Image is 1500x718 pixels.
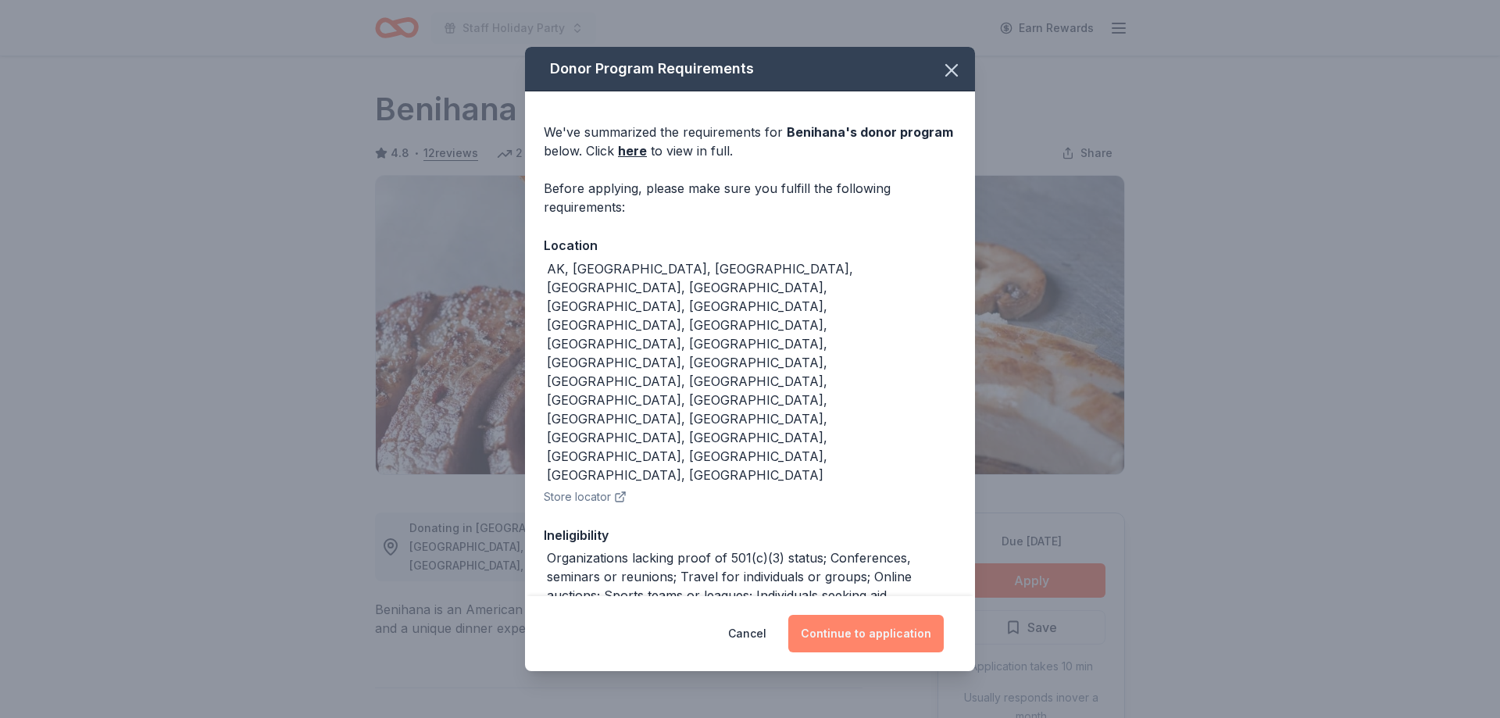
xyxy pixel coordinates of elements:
div: Before applying, please make sure you fulfill the following requirements: [544,179,956,216]
button: Continue to application [788,615,944,652]
div: Ineligibility [544,525,956,545]
div: Donor Program Requirements [525,47,975,91]
div: Location [544,235,956,255]
span: Benihana 's donor program [787,124,953,140]
button: Cancel [728,615,766,652]
a: here [618,141,647,160]
button: Store locator [544,488,627,506]
div: AK, [GEOGRAPHIC_DATA], [GEOGRAPHIC_DATA], [GEOGRAPHIC_DATA], [GEOGRAPHIC_DATA], [GEOGRAPHIC_DATA]... [547,259,956,484]
div: Organizations lacking proof of 501(c)(3) status; Conferences, seminars or reunions; Travel for in... [547,548,956,605]
div: We've summarized the requirements for below. Click to view in full. [544,123,956,160]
